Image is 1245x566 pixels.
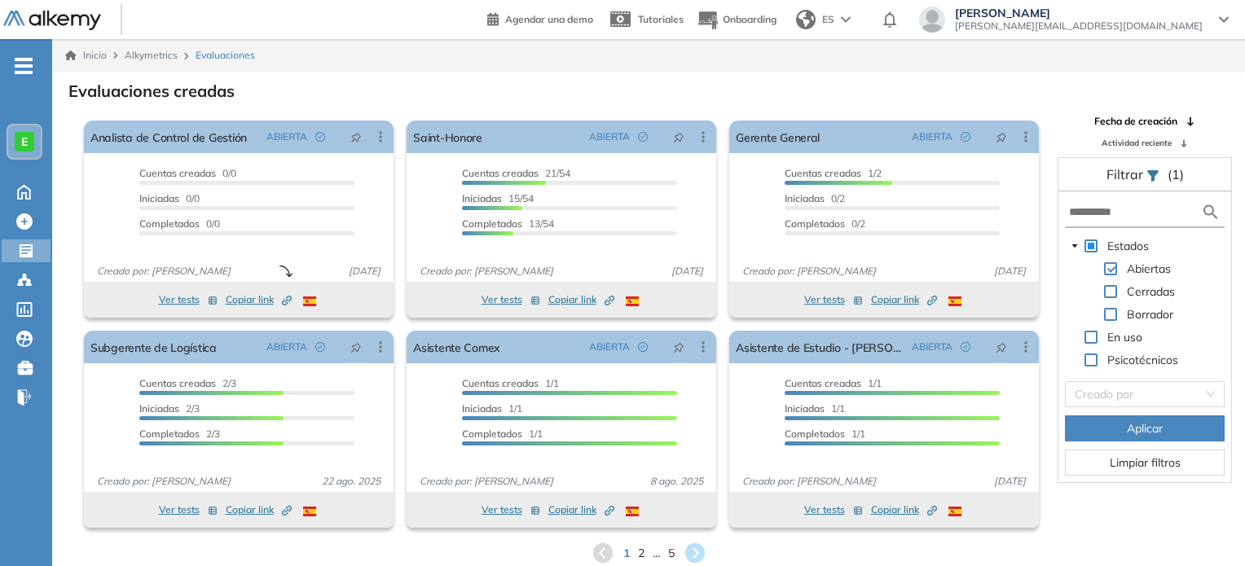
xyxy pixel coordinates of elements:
span: Cuentas creadas [785,377,861,389]
span: pushpin [673,130,684,143]
span: Iniciadas [139,402,179,415]
span: Cerradas [1127,284,1175,299]
button: Ver tests [482,500,540,520]
span: En uso [1104,327,1146,347]
span: check-circle [638,342,648,352]
button: pushpin [983,334,1019,360]
span: 1/1 [785,402,845,415]
span: ES [822,12,834,27]
span: Completados [462,428,522,440]
span: Cuentas creadas [139,167,216,179]
span: Cuentas creadas [462,377,539,389]
span: Creado por: [PERSON_NAME] [413,474,560,489]
span: check-circle [638,132,648,142]
span: Onboarding [723,13,776,25]
span: Copiar link [226,292,292,307]
h3: Evaluaciones creadas [68,81,235,101]
span: En uso [1107,330,1142,344]
span: 0/2 [785,217,865,230]
span: Borrador [1127,307,1173,322]
a: Subgerente de Logística [90,331,217,363]
button: Ver tests [804,500,863,520]
span: 1/1 [462,428,543,440]
span: 1/1 [462,377,559,389]
span: 13/54 [462,217,554,230]
button: pushpin [983,124,1019,150]
span: Limpiar filtros [1110,454,1181,472]
img: search icon [1201,202,1221,222]
button: Limpiar filtros [1065,450,1225,476]
span: ABIERTA [589,129,630,144]
span: Creado por: [PERSON_NAME] [90,474,237,489]
span: check-circle [315,342,325,352]
span: Cerradas [1124,282,1178,301]
img: ESP [303,296,316,306]
span: pushpin [350,340,362,353]
span: Completados [139,428,200,440]
span: pushpin [350,130,362,143]
span: 2 [638,545,644,562]
span: 1/1 [785,428,865,440]
span: 1/1 [785,377,882,389]
span: Creado por: [PERSON_NAME] [413,264,560,279]
i: - [15,64,33,68]
button: Copiar link [548,290,614,309]
span: (1) [1168,165,1184,184]
span: Copiar link [548,502,614,517]
img: ESP [303,507,316,516]
span: Iniciadas [139,192,179,204]
span: 2/3 [139,428,220,440]
span: Actividad reciente [1102,137,1172,149]
button: Copiar link [226,290,292,309]
button: Ver tests [159,290,218,309]
button: Ver tests [159,500,218,520]
span: pushpin [673,340,684,353]
span: 1/1 [462,402,522,415]
button: Copiar link [226,500,292,520]
button: Aplicar [1065,415,1225,441]
span: caret-down [1071,242,1079,250]
span: Creado por: [PERSON_NAME] [736,474,882,489]
img: Logo [3,11,101,31]
span: Iniciadas [785,402,825,415]
span: Agendar una demo [505,13,593,25]
span: Abiertas [1127,261,1171,276]
img: ESP [948,507,961,516]
span: [PERSON_NAME] [955,7,1203,20]
span: [DATE] [988,474,1032,489]
span: ... [653,545,660,562]
img: ESP [948,296,961,306]
span: 5 [668,545,675,562]
span: 0/0 [139,167,236,179]
button: Copiar link [871,500,937,520]
a: Asistente de Estudio - [PERSON_NAME] [736,331,905,363]
span: 2/3 [139,402,200,415]
button: pushpin [338,334,374,360]
span: Fecha de creación [1094,114,1177,129]
span: Abiertas [1124,259,1174,279]
span: Completados [785,428,845,440]
button: Copiar link [548,500,614,520]
a: Asistente Comex [413,331,500,363]
span: Aplicar [1127,419,1163,437]
span: 0/0 [139,217,220,230]
span: 1/2 [785,167,882,179]
span: pushpin [996,130,1007,143]
span: Cuentas creadas [462,167,539,179]
a: Inicio [65,48,107,63]
span: Completados [785,217,845,230]
span: Copiar link [548,292,614,307]
span: Estados [1107,239,1149,253]
span: Cuentas creadas [785,167,861,179]
a: Saint-Honore [413,121,482,153]
a: Agendar una demo [487,8,593,28]
a: Analista de Control de Gestión [90,121,247,153]
span: [DATE] [342,264,387,279]
span: Copiar link [226,502,292,517]
span: [PERSON_NAME][EMAIL_ADDRESS][DOMAIN_NAME] [955,20,1203,33]
button: Onboarding [697,2,776,37]
span: 22 ago. 2025 [315,474,387,489]
span: Filtrar [1106,166,1146,182]
a: Gerente General [736,121,820,153]
span: Copiar link [871,502,937,517]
